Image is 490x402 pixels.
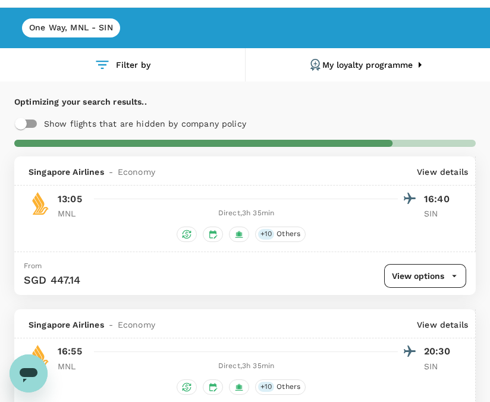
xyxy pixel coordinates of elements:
p: 16:40 [424,192,454,206]
span: Others [272,229,305,239]
span: Economy [118,166,155,178]
p: MNL [58,208,87,219]
span: Economy [118,319,155,331]
span: - [104,319,118,331]
span: Singapore Airlines [29,166,104,178]
span: Singapore Airlines [29,319,104,331]
span: - [104,166,118,178]
p: SIN [424,208,454,219]
span: From [24,262,42,270]
p: SIN [424,360,454,372]
p: View details [417,319,468,331]
h6: One Way , MNL - SIN [29,21,113,34]
span: + 10 [258,382,274,392]
p: Show flights that are hidden by company policy [44,118,429,130]
img: SQ [29,344,52,368]
iframe: Button to launch messaging window [10,354,48,392]
p: MNL [58,360,87,372]
button: View options [384,264,466,288]
div: +10Others [255,227,306,242]
p: 13:05 [58,192,82,206]
div: One Way, MNL - SIN [22,18,120,37]
img: my-loyalty-programme [308,58,322,72]
img: SQ [29,191,52,215]
p: View details [417,166,468,178]
p: Optimizing your search results.. [14,96,476,108]
p: SGD 447.14 [24,272,81,288]
span: + 10 [258,229,274,239]
div: +10Others [255,379,306,395]
p: 20:30 [424,344,454,359]
span: Others [272,382,305,392]
div: Direct , 3h 35min [95,360,398,372]
div: Direct , 3h 35min [95,208,398,219]
p: 16:55 [58,344,82,359]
